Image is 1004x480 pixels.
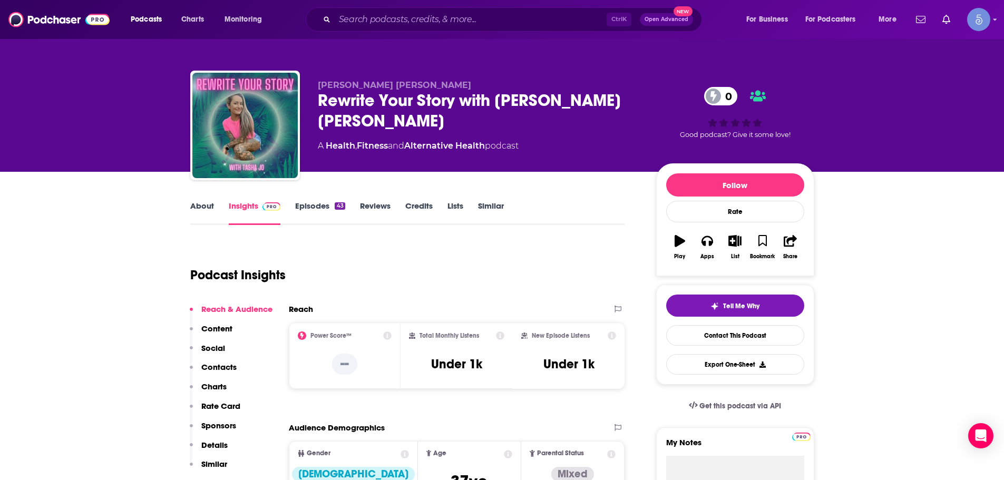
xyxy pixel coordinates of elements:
button: Charts [190,381,227,401]
a: Reviews [360,201,391,225]
a: Health [326,141,355,151]
a: Fitness [357,141,388,151]
div: A podcast [318,140,519,152]
div: Search podcasts, credits, & more... [316,7,712,32]
div: Open Intercom Messenger [968,423,993,448]
a: Show notifications dropdown [938,11,954,28]
div: 43 [335,202,345,210]
div: Share [783,253,797,260]
button: Contacts [190,362,237,381]
button: Details [190,440,228,459]
span: Get this podcast via API [699,401,781,410]
span: 0 [715,87,737,105]
label: My Notes [666,437,804,456]
h2: Reach [289,304,313,314]
img: Podchaser Pro [792,433,811,441]
h2: New Episode Listens [532,332,590,339]
button: Bookmark [749,228,776,266]
p: Social [201,343,225,353]
button: open menu [123,11,176,28]
span: More [879,12,896,27]
button: List [721,228,748,266]
button: tell me why sparkleTell Me Why [666,295,804,317]
span: and [388,141,404,151]
p: Sponsors [201,420,236,430]
a: Episodes43 [295,201,345,225]
a: Show notifications dropdown [912,11,930,28]
p: Similar [201,459,227,469]
p: Content [201,324,232,334]
span: Age [433,450,446,457]
span: Parental Status [537,450,584,457]
button: Show profile menu [967,8,990,31]
a: Similar [478,201,504,225]
a: Credits [405,201,433,225]
button: open menu [739,11,801,28]
button: Apps [694,228,721,266]
span: Tell Me Why [723,302,759,310]
span: For Business [746,12,788,27]
p: Charts [201,381,227,391]
button: Content [190,324,232,343]
div: Apps [700,253,714,260]
button: Rate Card [190,401,240,420]
a: About [190,201,214,225]
button: Similar [190,459,227,478]
img: Podchaser - Follow, Share and Rate Podcasts [8,9,110,30]
p: Details [201,440,228,450]
p: Reach & Audience [201,304,272,314]
h2: Total Monthly Listens [420,332,479,339]
button: Reach & Audience [190,304,272,324]
span: Monitoring [225,12,262,27]
div: Bookmark [750,253,775,260]
h3: Under 1k [431,356,482,372]
button: open menu [871,11,910,28]
h1: Podcast Insights [190,267,286,283]
span: Logged in as Spiral5-G1 [967,8,990,31]
div: List [731,253,739,260]
div: Play [674,253,685,260]
button: Open AdvancedNew [640,13,693,26]
span: Good podcast? Give it some love! [680,131,791,139]
button: Follow [666,173,804,197]
a: InsightsPodchaser Pro [229,201,281,225]
button: Play [666,228,694,266]
button: Export One-Sheet [666,354,804,375]
a: Lists [447,201,463,225]
img: Podchaser Pro [262,202,281,211]
button: Sponsors [190,420,236,440]
span: Open Advanced [645,17,688,22]
span: Gender [307,450,330,457]
span: New [674,6,693,16]
a: Alternative Health [404,141,485,151]
a: 0 [704,87,737,105]
p: -- [332,354,357,375]
span: [PERSON_NAME] [PERSON_NAME] [318,80,471,90]
div: Rate [666,201,804,222]
a: Charts [174,11,210,28]
p: Rate Card [201,401,240,411]
span: Charts [181,12,204,27]
span: Ctrl K [607,13,631,26]
h2: Audience Demographics [289,423,385,433]
input: Search podcasts, credits, & more... [335,11,607,28]
p: Contacts [201,362,237,372]
button: open menu [798,11,871,28]
span: For Podcasters [805,12,856,27]
button: Social [190,343,225,363]
div: 0Good podcast? Give it some love! [656,80,814,145]
img: User Profile [967,8,990,31]
a: Contact This Podcast [666,325,804,346]
img: Rewrite Your Story with Tasha Jo [192,73,298,178]
a: Pro website [792,431,811,441]
img: tell me why sparkle [710,302,719,310]
a: Get this podcast via API [680,393,790,419]
button: open menu [217,11,276,28]
button: Share [776,228,804,266]
span: , [355,141,357,151]
span: Podcasts [131,12,162,27]
h2: Power Score™ [310,332,352,339]
h3: Under 1k [543,356,594,372]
